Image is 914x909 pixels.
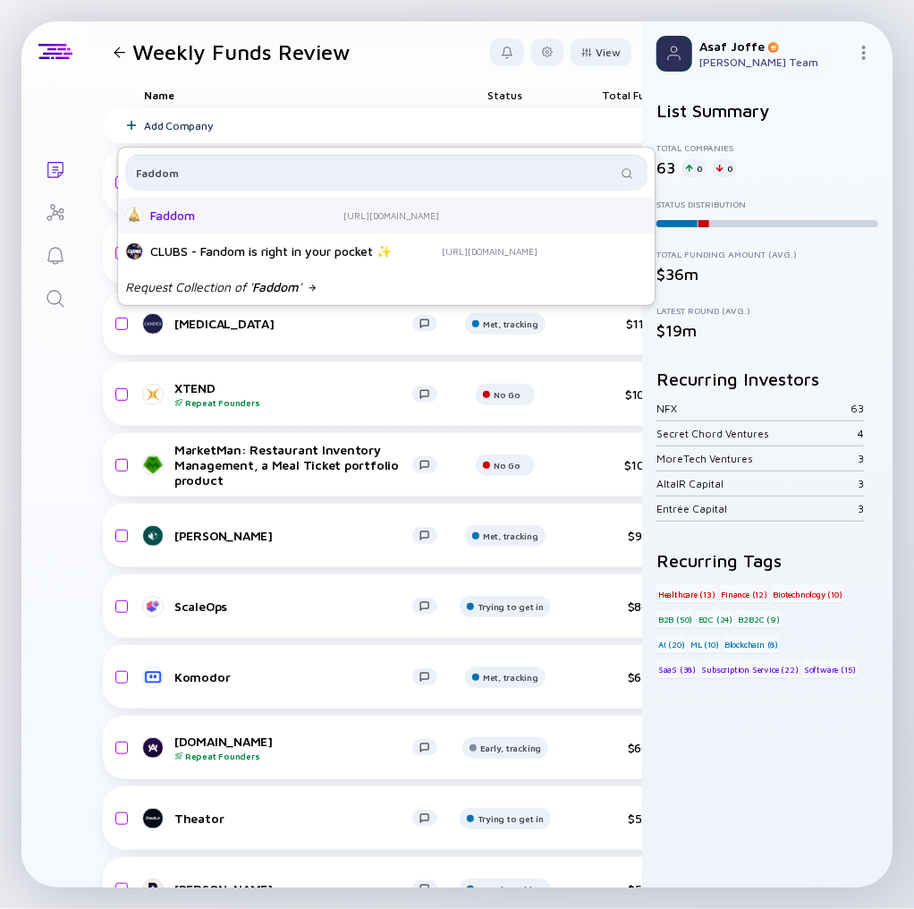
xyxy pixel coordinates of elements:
div: MoreTech Ventures [656,452,858,465]
span: Status [488,89,523,102]
a: Komodor [144,667,452,688]
div: AI (20) [656,635,687,653]
div: Healthcare (13) [656,585,717,603]
span: Faddom [252,278,299,296]
div: DD'ed, tracking [478,884,544,895]
div: ML (10) [689,635,721,653]
div: $100m [586,457,702,472]
input: Enter Company name, Linkedin URL, or Website URL [136,164,616,182]
div: Trying to get in [478,601,544,612]
a: Reminders [21,233,89,276]
div: Faddom [150,207,293,225]
a: [PERSON_NAME] [144,879,452,900]
div: [DOMAIN_NAME] [174,734,412,761]
div: Trying to get in [478,813,544,824]
div: Request Collection of ' ' [125,278,316,296]
div: Met, tracking [483,672,538,683]
div: Software (15) [802,660,858,678]
div: Komodor [174,669,412,684]
div: $95m [586,528,702,543]
div: Biotechnology (10) [772,585,844,603]
a: Lists [21,147,89,190]
div: $67m [586,669,702,684]
div: B2B (50) [656,610,694,628]
div: AltaIR Capital [656,477,858,490]
div: 4 [858,427,864,440]
div: [MEDICAL_DATA] [174,316,412,331]
div: $19m [656,321,878,340]
div: Blockchain (8) [723,635,780,653]
div: Subscription Service (22) [700,660,800,678]
img: Profile Picture [656,36,692,72]
a: Theator [144,808,452,829]
a: Investor Map [21,190,89,233]
div: 3 [858,452,864,465]
div: 63 [851,402,864,415]
div: B2C (24) [697,610,734,628]
div: $59m [586,881,702,896]
div: Total Companies [656,142,878,153]
div: Repeat Founders [174,397,412,408]
div: SaaS (38) [656,660,698,678]
a: [DOMAIN_NAME]Repeat Founders [144,734,452,761]
div: $106m [586,387,702,402]
div: Finance (12) [720,585,770,603]
div: Name [130,82,452,107]
div: $115m [586,316,702,331]
div: 3 [858,477,864,490]
div: 0 [713,159,736,177]
div: Status Distribution [656,199,878,209]
div: Latest Round (Avg.) [656,305,878,316]
div: $36m [656,265,878,284]
a: Search [21,276,89,319]
a: ScaleOps [144,596,452,617]
img: Menu [857,46,871,60]
div: Repeat Founders [174,751,412,761]
div: Add Company [144,119,213,132]
div: Asaf Joffe [699,38,850,54]
button: View [571,38,631,66]
div: ScaleOps [174,599,412,614]
span: Total Funding [603,89,673,102]
div: NFX [656,402,851,415]
a: MarketMan: Restaurant Inventory Management, a Meal Ticket portfolio product [144,442,452,488]
div: [PERSON_NAME] [174,881,412,896]
div: 3 [858,502,864,515]
div: MarketMan: Restaurant Inventory Management, a Meal Ticket portfolio product [174,442,412,488]
div: [URL][DOMAIN_NAME] [442,245,537,258]
div: [PERSON_NAME] Team [699,55,850,69]
div: Total Funding Amount (Avg.) [656,249,878,259]
a: [PERSON_NAME] [144,525,452,547]
div: No Go [494,389,520,400]
div: $60m [586,740,702,755]
div: Theator [174,811,412,826]
h2: List Summary [656,100,878,121]
div: $80m [586,599,702,614]
div: B2B2C (9) [737,610,782,628]
div: XTEND [174,380,412,408]
div: No Go [494,460,520,471]
div: Early, tracking [480,743,542,753]
div: [PERSON_NAME] [174,528,412,543]
div: Secret Chord Ventures [656,427,858,440]
div: 0 [682,159,706,177]
div: CLUBS - Fandom is right in your pocket ✨ [150,242,392,260]
a: XTENDRepeat Founders [144,380,452,408]
div: 63 [656,158,675,177]
div: Met, tracking [483,531,538,541]
div: Entrée Capital [656,502,858,515]
a: [MEDICAL_DATA] [144,313,452,335]
div: [URL][DOMAIN_NAME] [343,209,439,222]
div: Met, tracking [483,319,538,329]
h2: Recurring Investors [656,369,878,389]
h1: Weekly Funds Review [132,39,350,64]
h2: Recurring Tags [656,550,878,571]
div: $59m [586,811,702,826]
